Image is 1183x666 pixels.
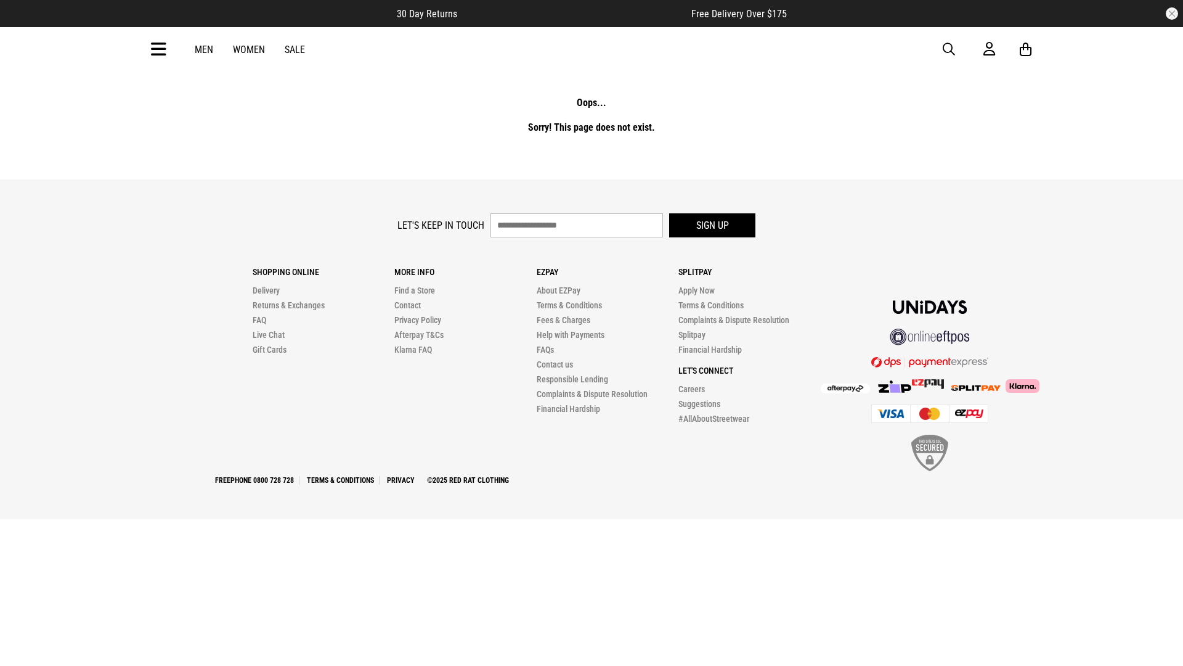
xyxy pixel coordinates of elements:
[382,476,420,485] a: Privacy
[253,267,394,277] p: Shopping Online
[253,330,285,340] a: Live Chat
[394,286,435,295] a: Find a Store
[691,8,787,20] span: Free Delivery Over $175
[678,315,789,325] a: Complaints & Dispute Resolution
[577,97,606,109] strong: Oops...
[537,286,580,295] a: About EZPay
[537,330,604,340] a: Help with Payments
[210,476,299,485] a: Freephone 0800 728 728
[302,476,380,485] a: Terms & Conditions
[397,220,484,231] label: Let's keep in touch
[528,121,655,133] strong: Sorry! This page does not exist.
[195,44,213,55] a: Men
[678,366,820,376] p: Let's Connect
[537,360,573,369] a: Contact us
[890,329,970,345] img: online eftpos
[912,379,944,389] img: Splitpay
[669,213,755,237] button: Sign up
[394,315,441,325] a: Privacy Policy
[253,315,266,325] a: FAQ
[678,414,749,424] a: #AllAboutStreetwear
[678,267,820,277] p: Splitpay
[871,405,988,423] img: Cards
[422,476,514,485] a: ©2025 Red Rat Clothing
[877,380,912,393] img: Zip
[394,330,444,340] a: Afterpay T&Cs
[253,286,280,295] a: Delivery
[537,389,648,399] a: Complaints & Dispute Resolution
[394,267,536,277] p: More Info
[537,315,590,325] a: Fees & Charges
[394,300,421,310] a: Contact
[285,44,305,55] a: Sale
[537,345,554,355] a: FAQs
[678,300,744,310] a: Terms & Conditions
[678,384,705,394] a: Careers
[537,374,608,384] a: Responsible Lending
[552,40,633,59] img: Redrat logo
[911,435,948,471] img: SSL
[397,8,457,20] span: 30 Day Returns
[394,345,432,355] a: Klarna FAQ
[233,44,265,55] a: Women
[1001,379,1039,393] img: Klarna
[821,384,870,393] img: Afterpay
[678,330,705,340] a: Splitpay
[537,404,600,414] a: Financial Hardship
[537,267,678,277] p: Ezpay
[678,399,720,409] a: Suggestions
[951,385,1001,391] img: Splitpay
[253,300,325,310] a: Returns & Exchanges
[893,300,967,314] img: Unidays
[678,286,715,295] a: Apply Now
[537,300,602,310] a: Terms & Conditions
[871,356,988,368] img: DPS
[678,345,742,355] a: Financial Hardship
[253,345,287,355] a: Gift Cards
[482,7,667,20] iframe: Customer reviews powered by Trustpilot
